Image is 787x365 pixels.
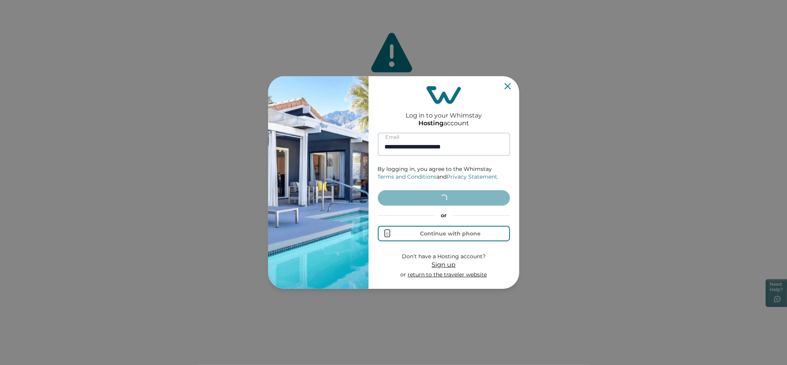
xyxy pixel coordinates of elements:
[401,271,487,279] p: or
[378,173,437,180] a: Terms and Conditions
[418,119,469,127] p: account
[401,253,487,261] p: Don’t have a Hosting account?
[408,271,487,278] a: return to the traveler website
[505,83,511,89] button: Close
[378,226,510,241] button: Continue with phone
[406,104,482,119] h2: Log in to your Whimstay
[447,173,499,180] a: Privacy Statement.
[418,119,444,127] p: Hosting
[427,86,461,104] img: login-logo
[378,165,510,181] p: By logging in, you agree to the Whimstay and
[268,76,369,289] img: auth-banner
[420,230,481,237] div: Continue with phone
[432,261,456,268] span: Sign up
[378,212,510,220] p: or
